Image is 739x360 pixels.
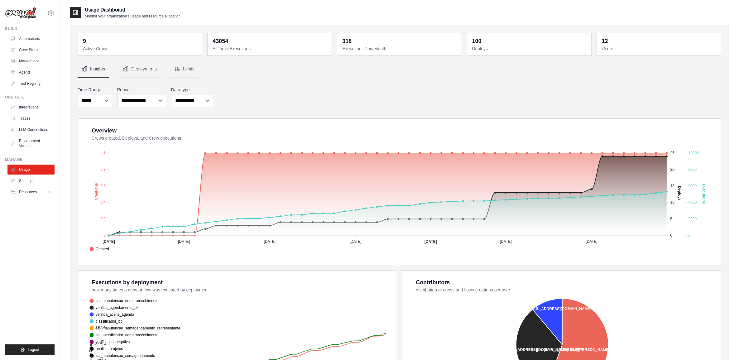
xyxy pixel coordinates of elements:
text: Executions [702,184,706,204]
dt: Users [602,46,717,52]
span: sal_manutencao_semagendamento [89,353,155,358]
tspan: 1 [103,151,106,155]
button: Logout [5,344,55,355]
div: 12 [602,37,608,46]
tspan: 3705.9 [95,325,107,329]
tspan: 0.6 [100,184,106,188]
label: Data type [171,87,214,93]
span: sal_classificador_demorarecebimento [89,332,158,338]
tspan: [DATE] [500,240,512,244]
span: classificador_bp [89,319,122,324]
span: Created [89,246,109,252]
p: Monitor your organization's usage and resource allocation [85,14,180,19]
span: verificacao_negativa [89,339,130,345]
div: 43054 [213,37,228,46]
tspan: 0.8 [100,167,106,172]
span: analise_projetos [89,346,123,352]
a: Integrations [7,102,55,112]
tspan: 20 [670,167,675,172]
dt: how many times a crew or flow was executed by deployment [92,287,389,293]
div: Operate [5,95,55,100]
a: Traces [7,113,55,123]
tspan: 5 [670,217,673,221]
tspan: 0 [103,233,106,238]
button: Deployments [119,61,161,78]
div: 318 [342,37,352,46]
button: Insights [78,61,109,78]
tspan: [DATE] [178,240,190,244]
span: sal_manutencao_demorarecebimento [89,298,158,304]
nav: Tabs [78,61,721,78]
a: Environment Variables [7,136,55,151]
tspan: 0.4 [100,200,106,205]
span: verifica_aceite_agenda [89,312,134,317]
div: Manage [5,157,55,162]
dt: Deploys [472,46,588,52]
img: Logo [5,7,36,19]
tspan: 2779.4 [95,342,107,346]
text: Creations [94,183,98,200]
a: Automations [7,34,55,44]
div: 9 [83,37,86,46]
tspan: 6000 [689,184,697,188]
dt: Active Crews [83,46,198,52]
tspan: 0.2 [100,217,106,221]
tspan: 4000 [689,200,697,205]
span: Logout [28,347,39,352]
a: LLM Connections [7,125,55,135]
tspan: 0 [670,233,673,238]
a: Crew Studio [7,45,55,55]
tspan: [DATE] [103,240,115,244]
label: Period [117,87,166,93]
label: Time Range [78,87,112,93]
div: Contributors [416,278,450,287]
dt: Executions This Month [342,46,458,52]
a: Marketplace [7,56,55,66]
dt: distribution of crews and flows creations per user [416,287,714,293]
div: Overview [92,126,117,135]
div: Executions by deployment [92,278,163,287]
tspan: 2000 [689,217,697,221]
a: Agents [7,67,55,77]
span: verifica_agendamento_of [89,305,138,310]
tspan: 10000 [689,151,699,155]
tspan: [DATE] [586,240,597,244]
div: 100 [472,37,482,46]
span: sal_manutencao_semagendamento_representante [89,325,180,331]
button: Resources [7,187,55,197]
tspan: 10 [670,200,675,205]
text: Deploys [677,186,682,201]
tspan: [DATE] [264,240,276,244]
dt: All Time Executions [213,46,328,52]
tspan: 15 [670,184,675,188]
button: Limits [170,61,198,78]
span: Resources [19,190,37,194]
a: Tool Registry [7,79,55,89]
tspan: 25 [670,151,675,155]
tspan: [DATE] [425,240,437,244]
h2: Usage Dashboard [85,6,180,14]
tspan: 8000 [689,167,697,172]
div: Build [5,26,55,31]
a: Settings [7,176,55,186]
a: Usage [7,165,55,175]
tspan: 0 [689,233,691,238]
dt: Crews created, Deploys, and Crew executions [92,135,713,141]
tspan: [DATE] [350,240,362,244]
